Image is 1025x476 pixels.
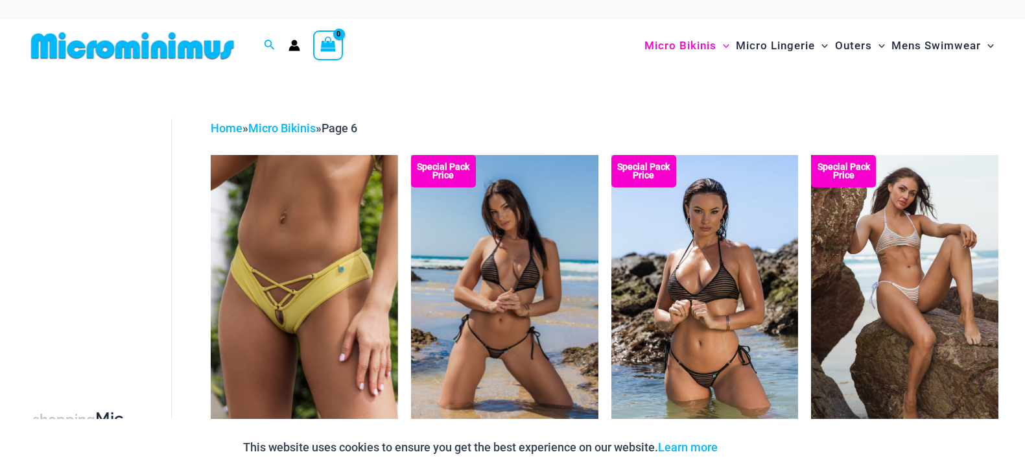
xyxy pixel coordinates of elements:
[981,29,994,62] span: Menu Toggle
[888,26,997,65] a: Mens SwimwearMenu ToggleMenu Toggle
[243,438,718,457] p: This website uses cookies to ensure you get the best experience on our website.
[811,155,998,436] img: Tide Lines White 350 Halter Top 470 Thong 05
[811,155,998,436] a: Tide Lines White 350 Halter Top 470 Thong 05 Tide Lines White 350 Halter Top 470 Thong 03Tide Lin...
[611,163,676,180] b: Special Pack Price
[733,26,831,65] a: Micro LingerieMenu ToggleMenu Toggle
[32,108,149,368] iframe: TrustedSite Certified
[716,29,729,62] span: Menu Toggle
[611,155,799,436] a: Tide Lines Black 350 Halter Top 470 Thong 04 Tide Lines Black 350 Halter Top 470 Thong 03Tide Lin...
[411,155,598,436] img: Tide Lines Black 308 Tri Top 480 Micro 01
[264,38,276,54] a: Search icon link
[211,121,357,135] span: » »
[411,163,476,180] b: Special Pack Price
[289,40,300,51] a: Account icon link
[644,29,716,62] span: Micro Bikinis
[411,155,598,436] a: Tide Lines White 308 Tri Top 470 Thong 07 Tide Lines Black 308 Tri Top 480 Micro 01Tide Lines Bla...
[32,411,95,427] span: shopping
[891,29,981,62] span: Mens Swimwear
[639,24,999,67] nav: Site Navigation
[611,155,799,436] img: Tide Lines Black 350 Halter Top 470 Thong 04
[815,29,828,62] span: Menu Toggle
[736,29,815,62] span: Micro Lingerie
[313,30,343,60] a: View Shopping Cart, empty
[322,121,357,135] span: Page 6
[832,26,888,65] a: OutersMenu ToggleMenu Toggle
[835,29,872,62] span: Outers
[26,31,239,60] img: MM SHOP LOGO FLAT
[727,432,783,463] button: Accept
[248,121,316,135] a: Micro Bikinis
[32,408,126,453] h3: Micro Bikinis
[658,440,718,454] a: Learn more
[211,121,242,135] a: Home
[641,26,733,65] a: Micro BikinisMenu ToggleMenu Toggle
[211,155,398,436] img: Breakwater Lemon Yellow 4956 Short 02
[872,29,885,62] span: Menu Toggle
[811,163,876,180] b: Special Pack Price
[211,155,398,436] a: Breakwater Lemon Yellow 4956 Short 02Breakwater Lemon Yellow 4956 Short 01Breakwater Lemon Yellow...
